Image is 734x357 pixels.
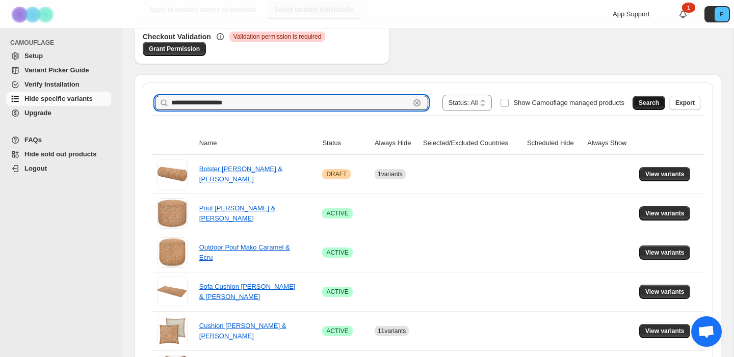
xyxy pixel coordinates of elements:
span: ACTIVE [326,288,348,296]
th: Selected/Excluded Countries [420,132,524,155]
a: Sofa Cushion [PERSON_NAME] & [PERSON_NAME] [199,283,296,300]
span: Hide specific variants [24,95,93,102]
span: DRAFT [326,170,347,178]
span: ACTIVE [326,327,348,335]
button: View variants [639,245,691,260]
a: Upgrade [6,106,111,120]
a: Logout [6,161,111,176]
a: 1 [678,9,688,19]
a: Pouf [PERSON_NAME] & [PERSON_NAME] [199,204,276,222]
span: View variants [645,249,685,257]
span: Avatar with initials P [715,7,729,21]
a: Cushion [PERSON_NAME] & [PERSON_NAME] [199,322,286,340]
span: Search [639,99,659,107]
span: CAMOUFLAGE [10,39,115,47]
span: Logout [24,164,47,172]
a: Bolster [PERSON_NAME] & [PERSON_NAME] [199,165,282,183]
span: 11 variants [378,327,406,335]
span: Verify Installation [24,80,80,88]
text: P [720,11,723,17]
button: Search [633,96,665,110]
img: Cushion Mako Caramel & Ecru [157,316,188,346]
button: View variants [639,206,691,221]
th: Scheduled Hide [524,132,584,155]
th: Always Hide [372,132,420,155]
th: Name [196,132,320,155]
span: FAQs [24,136,42,144]
span: Upgrade [24,109,51,117]
span: 1 variants [378,171,403,178]
a: Outdoor Pouf Mako Caramel & Ecru [199,243,290,261]
span: App Support [613,10,649,18]
a: Variant Picker Guide [6,63,111,77]
button: Clear [412,98,422,108]
button: View variants [639,324,691,338]
a: Verify Installation [6,77,111,92]
span: View variants [645,170,685,178]
a: FAQs [6,133,111,147]
div: 1 [682,3,695,13]
button: View variants [639,285,691,299]
img: Pouf Mako Caramel & Ecru [157,198,188,229]
span: Setup [24,52,43,60]
img: Outdoor Pouf Mako Caramel & Ecru [158,237,187,268]
img: Camouflage [8,1,59,29]
span: View variants [645,327,685,335]
a: Hide specific variants [6,92,111,106]
a: Grant Permission [143,42,206,56]
button: Avatar with initials P [704,6,730,22]
a: Setup [6,49,111,63]
span: Variant Picker Guide [24,66,89,74]
span: View variants [645,209,685,217]
span: View variants [645,288,685,296]
button: Export [669,96,701,110]
th: Status [319,132,372,155]
div: Open de chat [691,316,722,347]
button: View variants [639,167,691,181]
span: Grant Permission [149,45,200,53]
span: ACTIVE [326,249,348,257]
a: Hide sold out products [6,147,111,161]
span: Export [675,99,695,107]
span: Hide sold out products [24,150,97,158]
th: Always Show [584,132,636,155]
h3: Checkout Validation [143,32,211,42]
span: Validation permission is required [233,33,322,41]
span: Show Camouflage managed products [513,99,624,106]
span: ACTIVE [326,209,348,217]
